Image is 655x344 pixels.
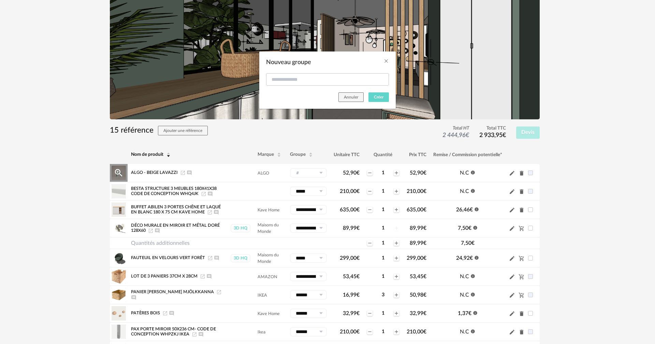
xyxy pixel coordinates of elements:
div: Nouveau groupe [259,51,396,109]
span: Créer [374,95,383,99]
span: Annuler [344,95,358,99]
button: Créer [368,92,389,102]
button: Close [383,58,389,65]
span: Nouveau groupe [266,59,311,65]
button: Annuler [338,92,364,102]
